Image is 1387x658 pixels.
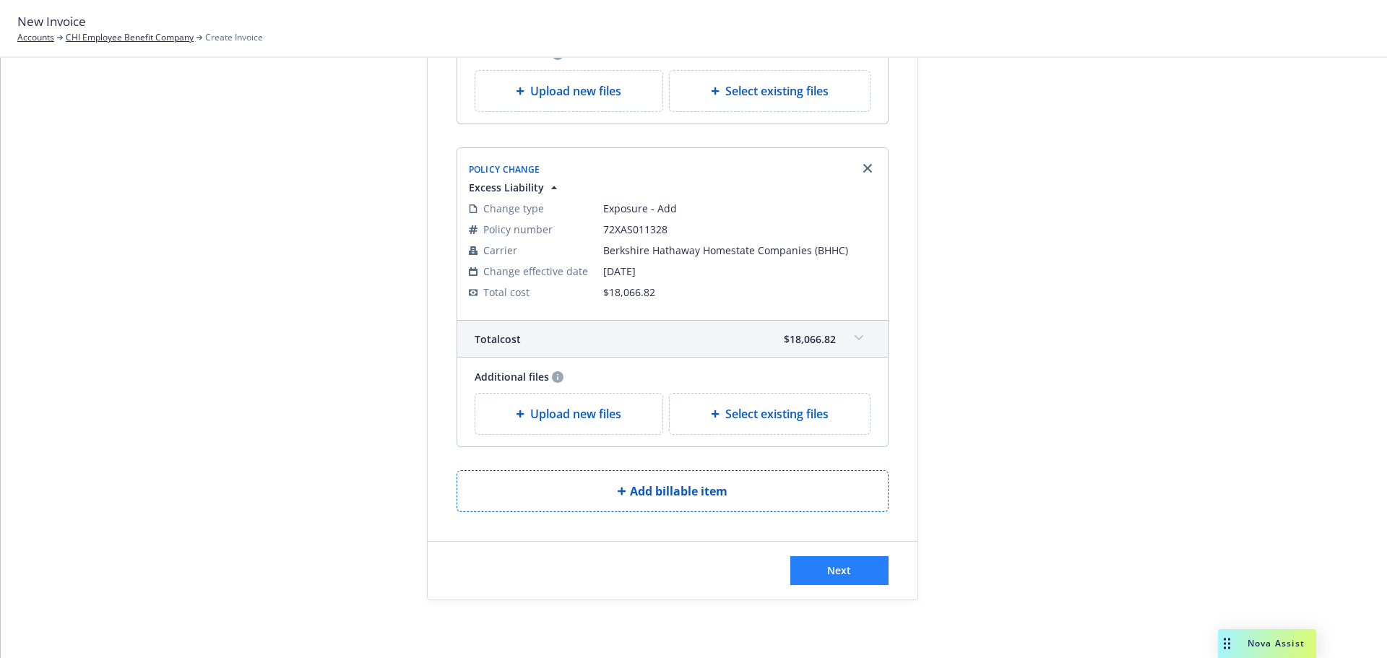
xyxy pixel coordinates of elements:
div: Drag to move [1218,629,1236,658]
span: Add billable item [630,482,727,500]
div: Select existing files [669,393,870,435]
div: Select existing files [669,70,870,112]
span: Change effective date [483,264,588,279]
span: Policy number [483,222,553,237]
span: $18,066.82 [784,332,836,347]
span: Select existing files [725,405,829,423]
button: Next [790,556,889,585]
span: Create Invoice [205,31,263,44]
span: Upload new files [530,405,621,423]
button: Excess Liability [469,180,561,195]
div: Totalcost$18,066.82 [457,321,888,357]
span: 72XAS011328 [603,222,876,237]
span: Nova Assist [1248,637,1305,649]
span: Change type [483,201,544,216]
span: Total cost [483,285,530,300]
span: New Invoice [17,12,86,31]
span: $18,066.82 [603,285,655,299]
span: Carrier [483,243,517,258]
a: Accounts [17,31,54,44]
a: Remove browser [859,160,876,177]
span: Excess Liability [469,180,544,195]
button: Add billable item [457,470,889,512]
span: Upload new files [530,82,621,100]
span: Policy Change [469,163,540,176]
span: Berkshire Hathaway Homestate Companies (BHHC) [603,243,876,258]
span: Exposure - Add [603,201,876,216]
span: [DATE] [603,264,876,279]
button: Nova Assist [1218,629,1316,658]
span: Total cost [475,332,521,347]
span: Select existing files [725,82,829,100]
div: Upload new files [475,393,664,435]
div: Upload new files [475,70,664,112]
span: Next [827,563,851,577]
a: CHI Employee Benefit Company [66,31,194,44]
span: Additional files [475,369,549,384]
